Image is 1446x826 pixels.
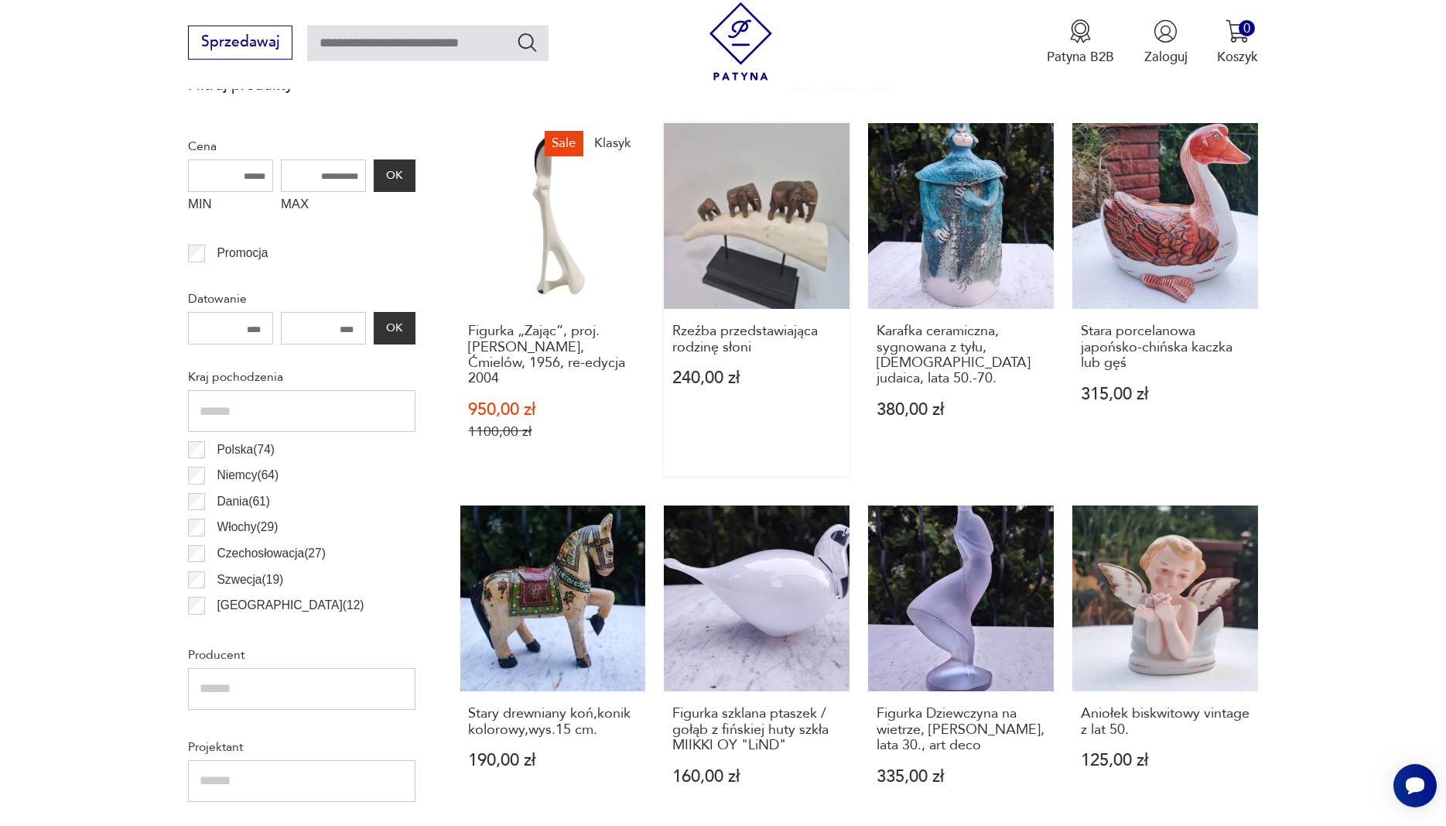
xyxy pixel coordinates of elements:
button: Sprzedawaj [188,26,292,60]
a: Sprzedawaj [188,37,292,50]
button: 0Koszyk [1217,19,1258,66]
p: Czechosłowacja ( 27 ) [217,543,325,564]
p: Producent [188,645,415,665]
p: [GEOGRAPHIC_DATA] ( 12 ) [217,595,364,615]
button: Patyna B2B [1047,19,1114,66]
p: 1100,00 zł [468,423,637,440]
p: 160,00 zł [672,769,841,785]
img: Patyna - sklep z meblami i dekoracjami vintage [702,2,780,81]
h3: Rzeźba przedstawiająca rodzinę słoni [672,324,841,355]
label: MAX [281,192,366,221]
a: SaleKlasykFigurka „Zając”, proj. Mieczysław Naruszewicz, Ćmielów, 1956, re-edycja 2004Figurka „Za... [460,123,646,476]
p: Koszyk [1217,48,1258,66]
a: Aniołek biskwitowy vintage z lat 50.Aniołek biskwitowy vintage z lat 50.125,00 zł [1072,506,1258,821]
a: Ikona medaluPatyna B2B [1047,19,1114,66]
p: 190,00 zł [468,752,637,769]
img: Ikonka użytkownika [1154,19,1178,43]
p: Włochy ( 29 ) [217,517,278,537]
a: Stara porcelanowa japońsko-chińska kaczka lub gęśStara porcelanowa japońsko-chińska kaczka lub gę... [1072,123,1258,476]
p: 380,00 zł [877,402,1045,418]
h3: Figurka Dziewczyna na wietrze, [PERSON_NAME], lata 30., art deco [877,706,1045,753]
p: 125,00 zł [1081,752,1249,769]
button: OK [374,312,415,344]
h3: Stary drewniany koń,konik kolorowy,wys.15 cm. [468,706,637,738]
a: Karafka ceramiczna, sygnowana z tyłu, żydowska judaica, lata 50.-70.Karafka ceramiczna, sygnowana... [868,123,1054,476]
iframe: Smartsupp widget button [1393,764,1437,807]
label: MIN [188,192,273,221]
p: Patyna B2B [1047,48,1114,66]
a: Stary drewniany koń,konik kolorowy,wys.15 cm.Stary drewniany koń,konik kolorowy,wys.15 cm.190,00 zł [460,506,646,821]
p: Francja ( 12 ) [217,622,279,642]
h3: Karafka ceramiczna, sygnowana z tyłu, [DEMOGRAPHIC_DATA] judaica, lata 50.-70. [877,324,1045,387]
button: Szukaj [516,31,538,53]
p: Niemcy ( 64 ) [217,465,279,485]
p: Szwecja ( 19 ) [217,570,283,590]
a: Figurka Dziewczyna na wietrze, Kurt Schlevogt, lata 30., art decoFigurka Dziewczyna na wietrze, [... [868,506,1054,821]
p: 315,00 zł [1081,386,1249,403]
p: Polska ( 74 ) [217,440,275,460]
button: OK [374,159,415,192]
p: Dania ( 61 ) [217,492,270,512]
h3: Aniołek biskwitowy vintage z lat 50. [1081,706,1249,738]
p: Cena [188,136,415,156]
p: Zaloguj [1144,48,1188,66]
h3: Figurka „Zając”, proj. [PERSON_NAME], Ćmielów, 1956, re-edycja 2004 [468,324,637,387]
a: Figurka szklana ptaszek / gołąb z fińskiej huty szkła MIIKKI OY "LiND"Figurka szklana ptaszek / g... [664,506,849,821]
h3: Stara porcelanowa japońsko-chińska kaczka lub gęś [1081,324,1249,371]
div: 0 [1239,20,1255,36]
p: Kraj pochodzenia [188,367,415,387]
p: Datowanie [188,289,415,309]
h3: Figurka szklana ptaszek / gołąb z fińskiej huty szkła MIIKKI OY "LiND" [672,706,841,753]
p: 950,00 zł [468,402,637,418]
p: 335,00 zł [877,769,1045,785]
p: 240,00 zł [672,370,841,386]
img: Ikona koszyka [1226,19,1249,43]
p: Projektant [188,737,415,757]
img: Ikona medalu [1068,19,1092,43]
a: Rzeźba przedstawiająca rodzinę słoniRzeźba przedstawiająca rodzinę słoni240,00 zł [664,123,849,476]
button: Zaloguj [1144,19,1188,66]
p: Promocja [217,243,268,263]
